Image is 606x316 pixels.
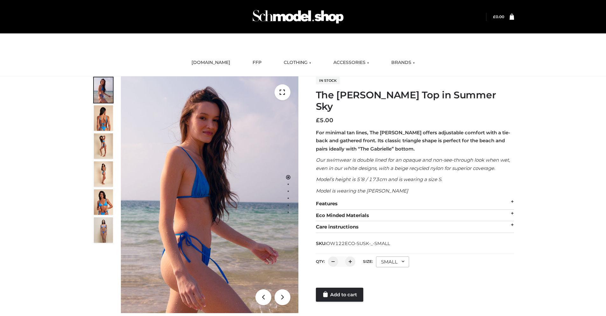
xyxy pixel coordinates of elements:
[387,56,420,70] a: BRANDS
[316,188,408,194] em: Model is wearing the [PERSON_NAME]
[376,256,409,267] div: SMALL
[493,14,496,19] span: £
[316,221,514,233] div: Care instructions
[250,4,346,29] img: Schmodel Admin 964
[316,117,320,124] span: £
[316,259,325,264] label: QTY:
[316,130,510,152] strong: For minimal tan lines, The [PERSON_NAME] offers adjustable comfort with a tie-back and gathered f...
[329,56,374,70] a: ACCESSORIES
[316,117,333,124] bdi: 5.00
[248,56,266,70] a: FFP
[493,14,504,19] bdi: 0.00
[363,259,373,264] label: Size:
[121,76,298,313] img: 1.Alex-top_SS-1_4464b1e7-c2c9-4e4b-a62c-58381cd673c0 (1)
[94,77,113,103] img: 1.Alex-top_SS-1_4464b1e7-c2c9-4e4b-a62c-58381cd673c0-1.jpg
[94,217,113,243] img: SSVC.jpg
[316,240,391,247] span: SKU:
[316,176,442,182] em: Model’s height is 5’8 / 173cm and is wearing a size S.
[94,133,113,159] img: 4.Alex-top_CN-1-1-2.jpg
[187,56,235,70] a: [DOMAIN_NAME]
[316,198,514,210] div: Features
[316,77,340,84] span: In stock
[94,161,113,187] img: 3.Alex-top_CN-1-1-2.jpg
[316,210,514,221] div: Eco Minded Materials
[316,288,363,302] a: Add to cart
[94,189,113,215] img: 2.Alex-top_CN-1-1-2.jpg
[279,56,316,70] a: CLOTHING
[316,89,514,112] h1: The [PERSON_NAME] Top in Summer Sky
[493,14,504,19] a: £0.00
[316,157,510,171] em: Our swimwear is double lined for an opaque and non-see-through look when wet, even in our white d...
[326,241,390,246] span: OW122ECO-SUSK-_-SMALL
[94,105,113,131] img: 5.Alex-top_CN-1-1_1-1.jpg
